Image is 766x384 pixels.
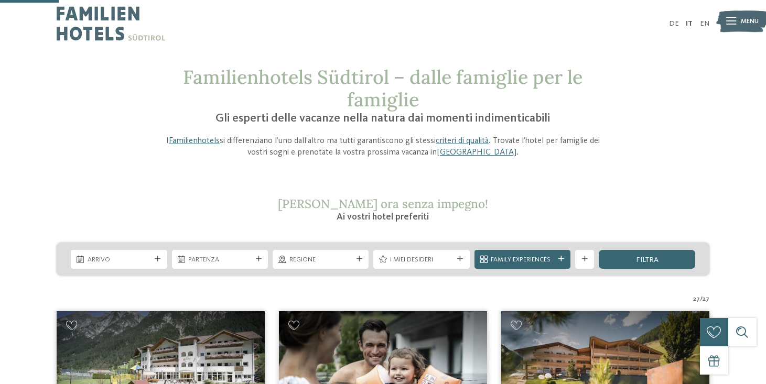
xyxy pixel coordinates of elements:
span: Gli esperti delle vacanze nella natura dai momenti indimenticabili [215,113,550,124]
a: EN [700,20,709,27]
a: IT [686,20,693,27]
span: Familienhotels Südtirol – dalle famiglie per le famiglie [183,65,582,112]
span: / [700,294,703,304]
p: I si differenziano l’uno dall’altro ma tutti garantiscono gli stessi . Trovate l’hotel per famigl... [159,135,608,159]
span: Arrivo [88,255,150,265]
a: criteri di qualità [436,137,489,145]
span: 27 [693,294,700,304]
span: filtra [636,256,659,264]
span: Ai vostri hotel preferiti [337,212,429,222]
span: Family Experiences [491,255,554,265]
a: DE [669,20,679,27]
a: [GEOGRAPHIC_DATA] [437,148,516,157]
span: Regione [289,255,352,265]
span: 27 [703,294,709,304]
span: [PERSON_NAME] ora senza impegno! [278,196,488,211]
span: I miei desideri [390,255,453,265]
span: Partenza [188,255,251,265]
a: Familienhotels [169,137,220,145]
span: Menu [741,17,759,26]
